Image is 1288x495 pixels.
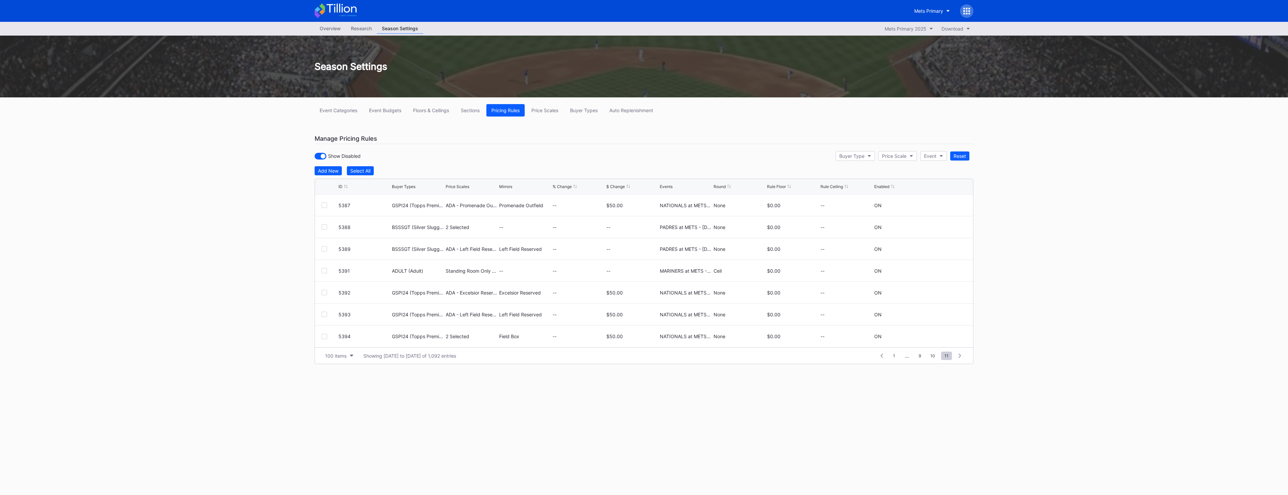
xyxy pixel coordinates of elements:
[714,184,726,189] div: Round
[954,153,966,159] div: Reset
[924,153,936,159] div: Event
[767,246,819,252] div: $0.00
[392,333,444,339] div: GSPI24 (Topps Premium Card Offer)
[606,203,658,208] div: $50.00
[909,5,955,17] button: Mets Primary
[363,353,456,359] div: Showing [DATE] to [DATE] of 1,092 entries
[491,107,520,113] div: Pricing Rules
[553,224,604,230] div: --
[874,224,882,230] div: ON
[820,184,843,189] div: Rule Ceiling
[900,353,914,359] div: ...
[890,352,898,360] span: 1
[392,290,444,296] div: GSPI24 (Topps Premium Card Offer)
[820,246,872,252] div: --
[714,312,765,317] div: None
[874,333,882,339] div: ON
[836,151,875,161] button: Buyer Type
[338,224,390,230] div: 5388
[660,246,712,252] div: PADRES at METS - [DATE]
[915,352,924,360] span: 9
[446,203,497,208] div: ADA - Promenade Outfield (5582)
[874,246,882,252] div: ON
[499,268,551,274] div: --
[315,24,346,33] div: Overview
[461,107,480,113] div: Sections
[553,333,604,339] div: --
[526,104,563,117] button: Price Scales
[318,168,338,174] div: Add New
[346,24,377,33] div: Research
[820,290,872,296] div: --
[350,168,370,174] div: Select All
[322,351,357,360] button: 100 items
[315,166,342,175] button: Add New
[714,290,765,296] div: None
[914,8,943,14] div: Mets Primary
[308,61,980,72] div: Season Settings
[660,290,712,296] div: NATIONALS at METS - [DATE]
[347,166,374,175] button: Select All
[446,246,497,252] div: ADA - Left Field Reserved (6733)
[660,203,712,208] div: NATIONALS at METS - [DATE]
[820,203,872,208] div: --
[446,268,497,274] div: Standing Room Only (5576)
[456,104,485,117] a: Sections
[486,104,525,117] button: Pricing Rules
[609,107,653,113] div: Auto Replenishment
[767,203,819,208] div: $0.00
[338,184,343,189] div: ID
[660,268,712,274] div: MARINERS at METS - [DATE]
[315,133,973,144] div: Manage Pricing Rules
[553,246,604,252] div: --
[606,246,658,252] div: --
[606,268,658,274] div: --
[604,104,658,117] a: Auto Replenishment
[874,290,882,296] div: ON
[820,312,872,317] div: --
[820,333,872,339] div: --
[446,290,497,296] div: ADA - Excelsior Reserved (5530)
[938,24,973,33] button: Download
[874,268,882,274] div: ON
[499,246,551,252] div: Left Field Reserved
[606,312,658,317] div: $50.00
[606,333,658,339] div: $50.00
[338,268,390,274] div: 5391
[338,290,390,296] div: 5392
[320,107,357,113] div: Event Categories
[377,24,423,34] a: Season Settings
[714,224,765,230] div: None
[338,312,390,317] div: 5393
[553,203,604,208] div: --
[338,203,390,208] div: 5387
[446,184,469,189] div: Price Scales
[392,203,444,208] div: GSPI24 (Topps Premium Card Offer)
[369,107,401,113] div: Event Budgets
[408,104,454,117] button: Floors & Ceilings
[446,333,497,339] div: 2 Selected
[714,203,765,208] div: None
[660,312,712,317] div: NATIONALS at METS - [DATE]
[338,246,390,252] div: 5389
[878,151,917,161] button: Price Scale
[338,333,390,339] div: 5394
[364,104,406,117] button: Event Budgets
[606,224,658,230] div: --
[874,184,889,189] div: Enabled
[839,153,864,159] div: Buyer Type
[767,268,819,274] div: $0.00
[565,104,603,117] a: Buyer Types
[553,268,604,274] div: --
[606,290,658,296] div: $50.00
[325,353,347,359] div: 100 items
[553,184,572,189] div: % Change
[446,312,497,317] div: ADA - Left Field Reserved (6733)
[882,153,907,159] div: Price Scale
[315,104,362,117] button: Event Categories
